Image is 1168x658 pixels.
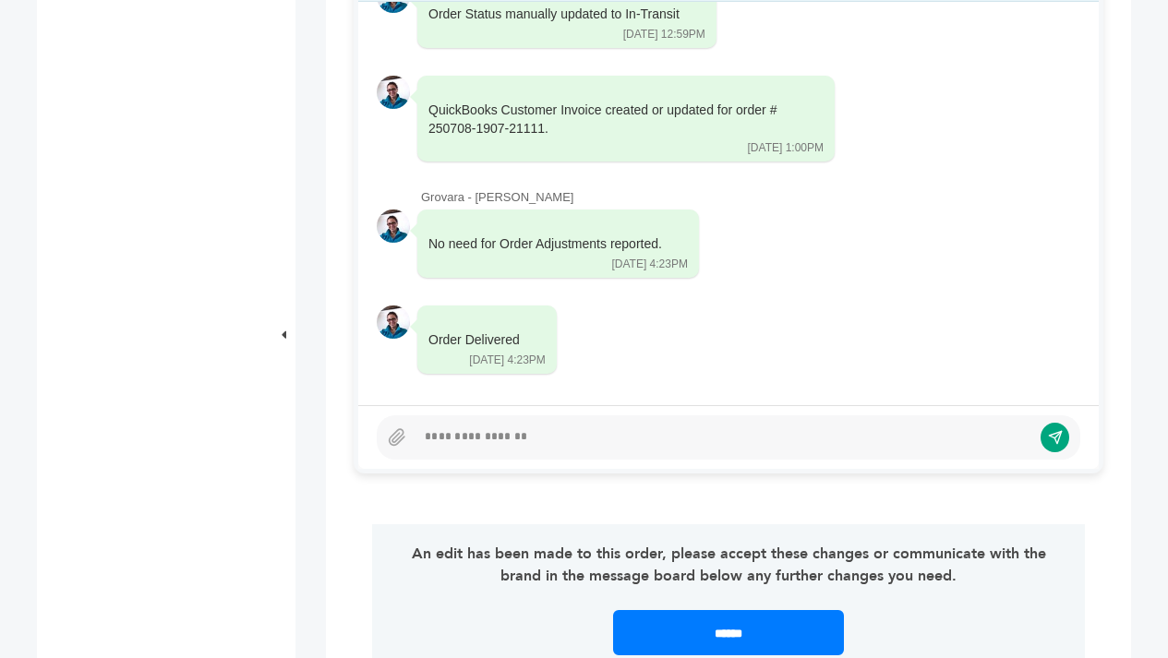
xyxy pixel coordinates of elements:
div: Order Delivered [428,331,520,350]
div: [DATE] 1:00PM [748,140,824,156]
div: No need for Order Adjustments reported. [428,235,662,254]
div: [DATE] 12:59PM [623,27,705,42]
div: QuickBooks Customer Invoice created or updated for order # 250708-1907-21111. [428,102,798,138]
p: An edit has been made to this order, please accept these changes or communicate with the brand in... [401,543,1056,587]
div: Order Status manually updated to In-Transit [428,6,680,24]
div: Grovara - [PERSON_NAME] [421,189,1080,206]
div: [DATE] 4:23PM [469,353,545,368]
div: [DATE] 4:23PM [611,257,687,272]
